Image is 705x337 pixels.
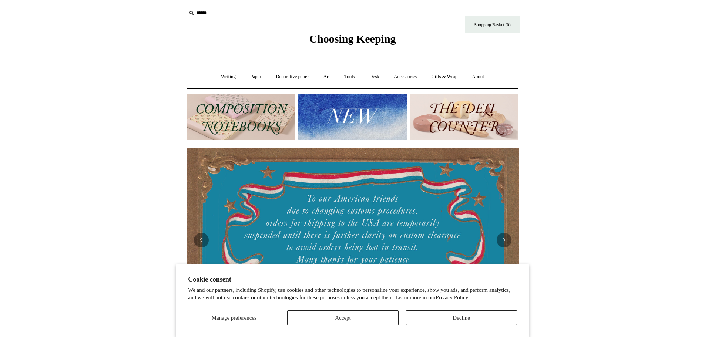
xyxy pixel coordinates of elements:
[187,148,519,333] img: USA PSA .jpg__PID:33428022-6587-48b7-8b57-d7eefc91f15a
[244,67,268,87] a: Paper
[188,276,517,283] h2: Cookie consent
[309,33,396,45] span: Choosing Keeping
[387,67,423,87] a: Accessories
[214,67,242,87] a: Writing
[188,310,280,325] button: Manage preferences
[188,287,517,301] p: We and our partners, including Shopify, use cookies and other technologies to personalize your ex...
[436,294,468,300] a: Privacy Policy
[317,67,336,87] a: Art
[465,16,520,33] a: Shopping Basket (0)
[406,310,517,325] button: Decline
[287,310,398,325] button: Accept
[465,67,491,87] a: About
[424,67,464,87] a: Gifts & Wrap
[298,94,407,140] img: New.jpg__PID:f73bdf93-380a-4a35-bcfe-7823039498e1
[187,94,295,140] img: 202302 Composition ledgers.jpg__PID:69722ee6-fa44-49dd-a067-31375e5d54ec
[338,67,362,87] a: Tools
[363,67,386,87] a: Desk
[194,233,209,247] button: Previous
[309,38,396,44] a: Choosing Keeping
[497,233,511,247] button: Next
[212,315,256,321] span: Manage preferences
[410,94,518,140] img: The Deli Counter
[269,67,315,87] a: Decorative paper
